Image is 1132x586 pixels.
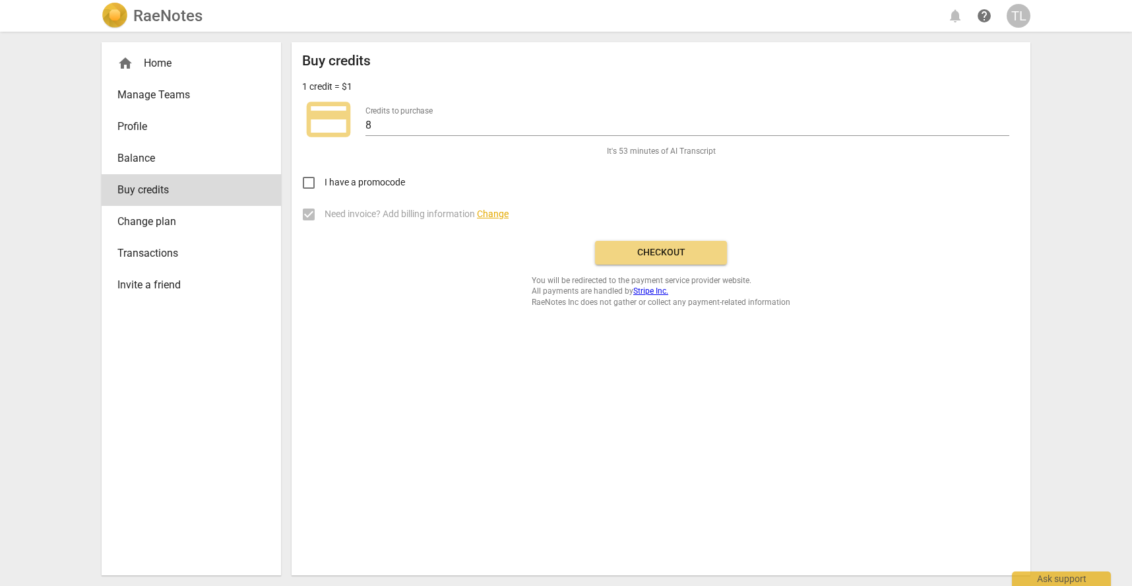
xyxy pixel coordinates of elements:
a: Invite a friend [102,269,281,301]
span: home [117,55,133,71]
span: Change [477,209,509,219]
a: Change plan [102,206,281,238]
img: Logo [102,3,128,29]
span: Change plan [117,214,255,230]
span: You will be redirected to the payment service provider website. All payments are handled by RaeNo... [532,275,790,308]
a: Balance [102,143,281,174]
span: I have a promocode [325,176,405,189]
span: Buy credits [117,182,255,198]
a: Buy credits [102,174,281,206]
span: Transactions [117,245,255,261]
a: LogoRaeNotes [102,3,203,29]
span: Profile [117,119,255,135]
div: Home [102,48,281,79]
div: Home [117,55,255,71]
a: Stripe Inc. [633,286,668,296]
label: Credits to purchase [365,107,433,115]
a: Transactions [102,238,281,269]
button: TL [1007,4,1030,28]
a: Profile [102,111,281,143]
a: Manage Teams [102,79,281,111]
span: Balance [117,150,255,166]
div: Ask support [1012,571,1111,586]
span: Checkout [606,246,716,259]
span: credit_card [302,93,355,146]
h2: RaeNotes [133,7,203,25]
span: It's 53 minutes of AI Transcript [607,146,716,157]
span: help [976,8,992,24]
a: Help [972,4,996,28]
span: Manage Teams [117,87,255,103]
span: Need invoice? Add billing information [325,207,509,221]
h2: Buy credits [302,53,371,69]
span: Invite a friend [117,277,255,293]
p: 1 credit = $1 [302,80,352,94]
button: Checkout [595,241,727,265]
